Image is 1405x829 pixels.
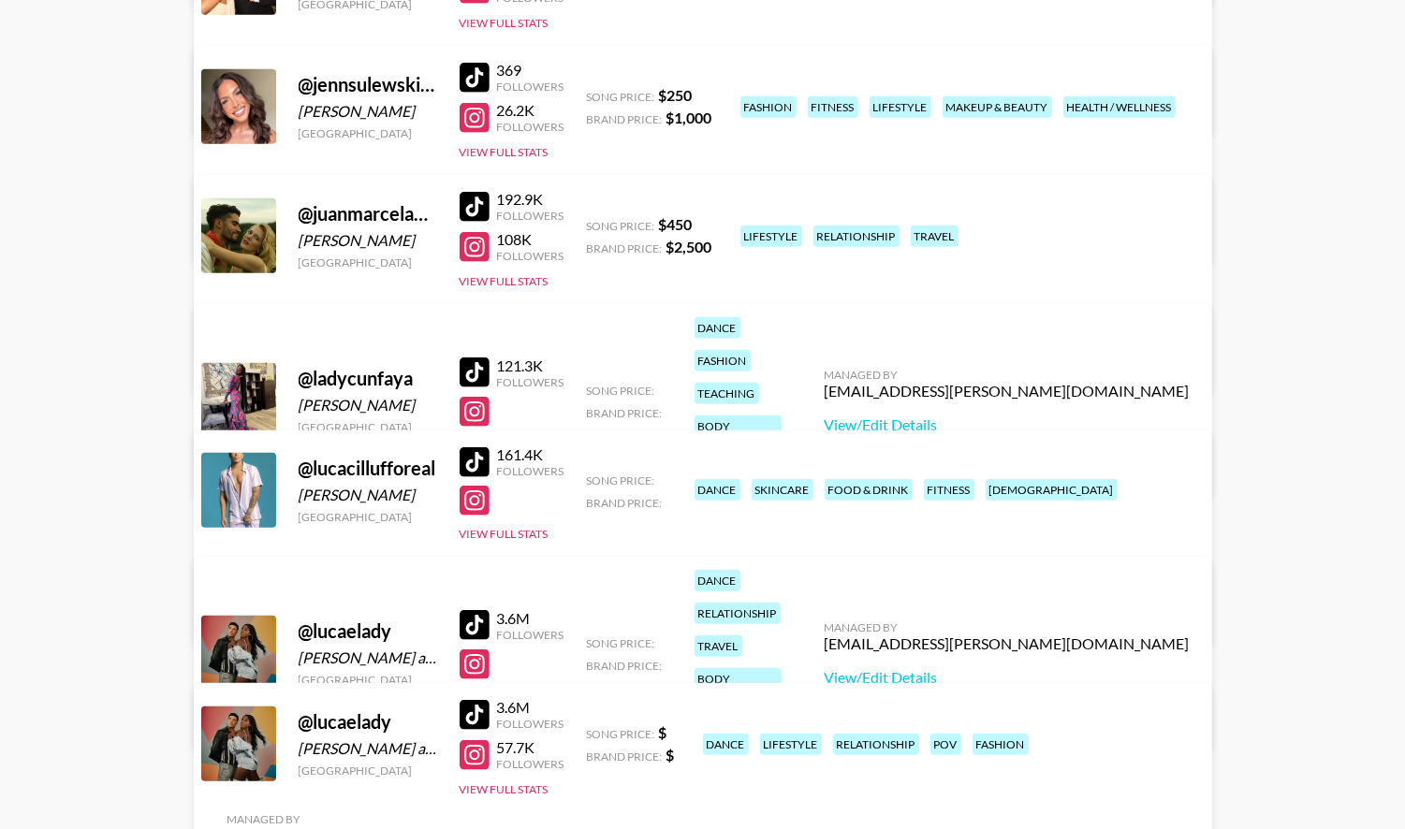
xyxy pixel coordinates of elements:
[695,383,759,404] div: teaching
[299,764,437,778] div: [GEOGRAPHIC_DATA]
[587,659,663,673] span: Brand Price:
[497,190,564,209] div: 192.9K
[497,101,564,120] div: 26.2K
[299,739,437,758] div: [PERSON_NAME] and [PERSON_NAME]
[695,635,742,657] div: travel
[497,120,564,134] div: Followers
[659,215,693,233] strong: $ 450
[299,420,437,434] div: [GEOGRAPHIC_DATA]
[695,668,782,704] div: body positivity
[587,112,663,126] span: Brand Price:
[740,225,802,247] div: lifestyle
[587,473,655,487] span: Song Price:
[703,734,749,755] div: dance
[497,464,564,478] div: Followers
[497,717,564,731] div: Followers
[497,80,564,94] div: Followers
[666,746,675,764] strong: $
[299,126,437,140] div: [GEOGRAPHIC_DATA]
[299,510,437,524] div: [GEOGRAPHIC_DATA]
[299,457,437,480] div: @ lucacillufforeal
[760,734,822,755] div: lifestyle
[695,415,782,451] div: body positivity
[299,648,437,667] div: [PERSON_NAME] and [DEMOGRAPHIC_DATA] [PERSON_NAME]
[460,145,549,159] button: View Full Stats
[825,415,1190,434] a: View/Edit Details
[299,396,437,414] div: [PERSON_NAME]
[497,698,564,717] div: 3.6M
[825,620,1190,634] div: Managed By
[497,628,564,642] div: Followers
[587,496,663,510] span: Brand Price:
[825,668,1190,687] a: View/Edit Details
[752,479,813,501] div: skincare
[497,356,564,375] div: 121.3K
[299,367,437,390] div: @ ladycunfaya
[299,102,437,121] div: [PERSON_NAME]
[695,603,781,624] div: relationship
[497,61,564,80] div: 369
[497,757,564,771] div: Followers
[587,727,655,741] span: Song Price:
[825,479,913,501] div: food & drink
[497,445,564,464] div: 161.4K
[497,209,564,223] div: Followers
[825,634,1190,653] div: [EMAIL_ADDRESS][PERSON_NAME][DOMAIN_NAME]
[833,734,919,755] div: relationship
[299,673,437,687] div: [GEOGRAPHIC_DATA]
[587,636,655,650] span: Song Price:
[460,782,549,796] button: View Full Stats
[299,73,437,96] div: @ jennsulewski21
[460,16,549,30] button: View Full Stats
[666,109,712,126] strong: $ 1,000
[227,812,593,826] div: Managed By
[299,202,437,225] div: @ juanmarcelandrhylan
[299,486,437,504] div: [PERSON_NAME]
[299,710,437,734] div: @ lucaelady
[986,479,1118,501] div: [DEMOGRAPHIC_DATA]
[695,317,740,339] div: dance
[973,734,1029,755] div: fashion
[587,384,655,398] span: Song Price:
[924,479,974,501] div: fitness
[497,249,564,263] div: Followers
[740,96,797,118] div: fashion
[587,406,663,420] span: Brand Price:
[825,368,1190,382] div: Managed By
[870,96,931,118] div: lifestyle
[943,96,1052,118] div: makeup & beauty
[587,90,655,104] span: Song Price:
[911,225,959,247] div: travel
[460,527,549,541] button: View Full Stats
[695,350,751,371] div: fashion
[659,86,693,104] strong: $ 250
[497,738,564,757] div: 57.7K
[587,241,663,255] span: Brand Price:
[825,382,1190,400] div: [EMAIL_ADDRESS][PERSON_NAME][DOMAIN_NAME]
[497,230,564,249] div: 108K
[1063,96,1176,118] div: health / wellness
[460,274,549,288] button: View Full Stats
[813,225,900,247] div: relationship
[497,609,564,628] div: 3.6M
[587,749,663,764] span: Brand Price:
[659,723,667,741] strong: $
[666,238,712,255] strong: $ 2,500
[695,570,740,591] div: dance
[299,231,437,250] div: [PERSON_NAME]
[497,375,564,389] div: Followers
[299,619,437,643] div: @ lucaelady
[587,219,655,233] span: Song Price:
[808,96,858,118] div: fitness
[299,255,437,269] div: [GEOGRAPHIC_DATA]
[930,734,961,755] div: pov
[695,479,740,501] div: dance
